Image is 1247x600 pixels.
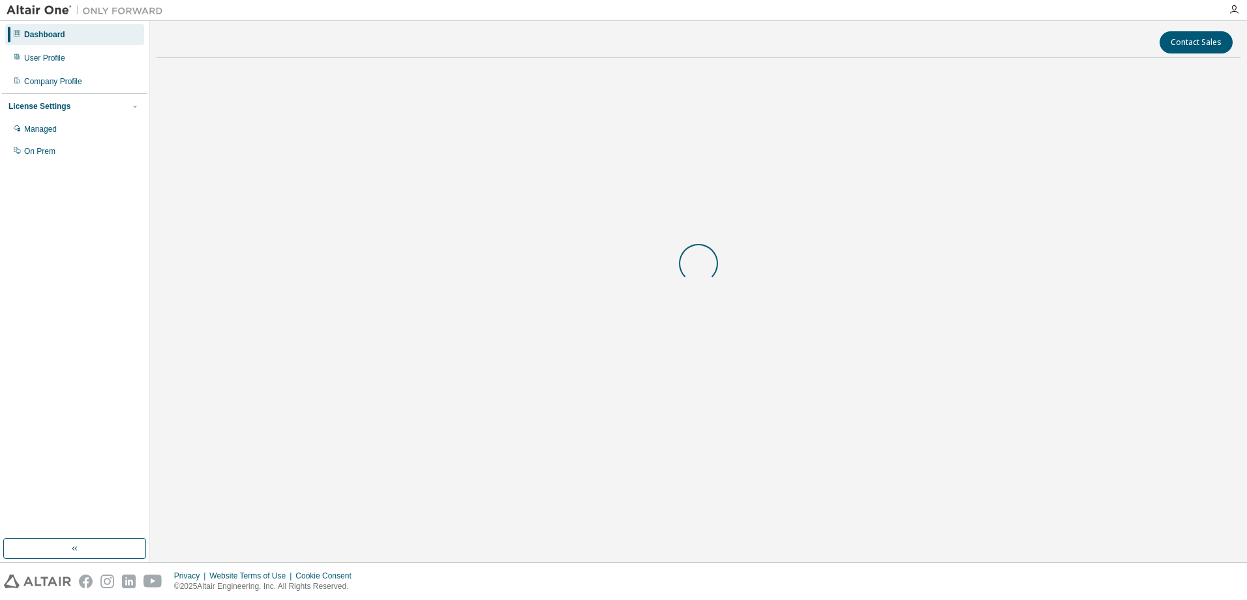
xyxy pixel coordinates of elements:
p: © 2025 Altair Engineering, Inc. All Rights Reserved. [174,581,359,592]
div: Managed [24,124,57,134]
div: Dashboard [24,29,65,40]
div: Privacy [174,571,209,581]
img: Altair One [7,4,170,17]
button: Contact Sales [1160,31,1233,53]
div: Website Terms of Use [209,571,295,581]
div: On Prem [24,146,55,157]
img: facebook.svg [79,575,93,588]
img: altair_logo.svg [4,575,71,588]
img: instagram.svg [100,575,114,588]
img: youtube.svg [143,575,162,588]
div: User Profile [24,53,65,63]
div: Company Profile [24,76,82,87]
div: Cookie Consent [295,571,359,581]
img: linkedin.svg [122,575,136,588]
div: License Settings [8,101,70,112]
